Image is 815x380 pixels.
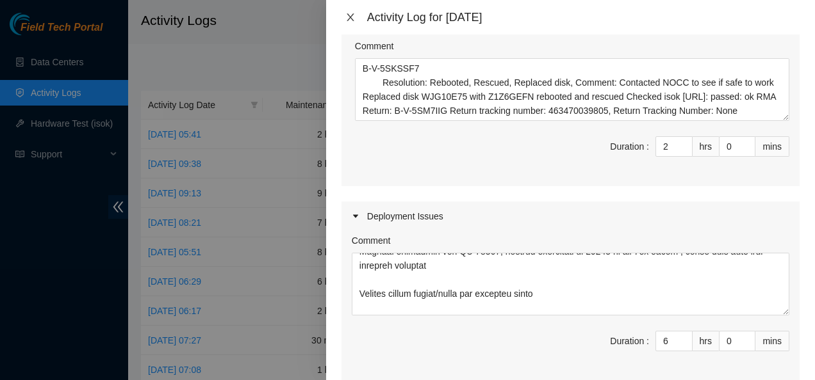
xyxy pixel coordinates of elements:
label: Comment [355,39,394,53]
div: mins [755,136,789,157]
div: hrs [693,331,720,351]
button: Close [342,12,359,24]
div: hrs [693,136,720,157]
div: mins [755,331,789,351]
textarea: Comment [355,58,789,121]
span: close [345,12,356,22]
span: caret-right [352,212,359,220]
div: Deployment Issues [342,202,800,231]
div: Duration : [610,334,649,348]
textarea: Comment [352,253,789,315]
div: Duration : [610,139,649,154]
label: Comment [352,234,391,248]
div: Activity Log for [DATE] [367,10,800,24]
